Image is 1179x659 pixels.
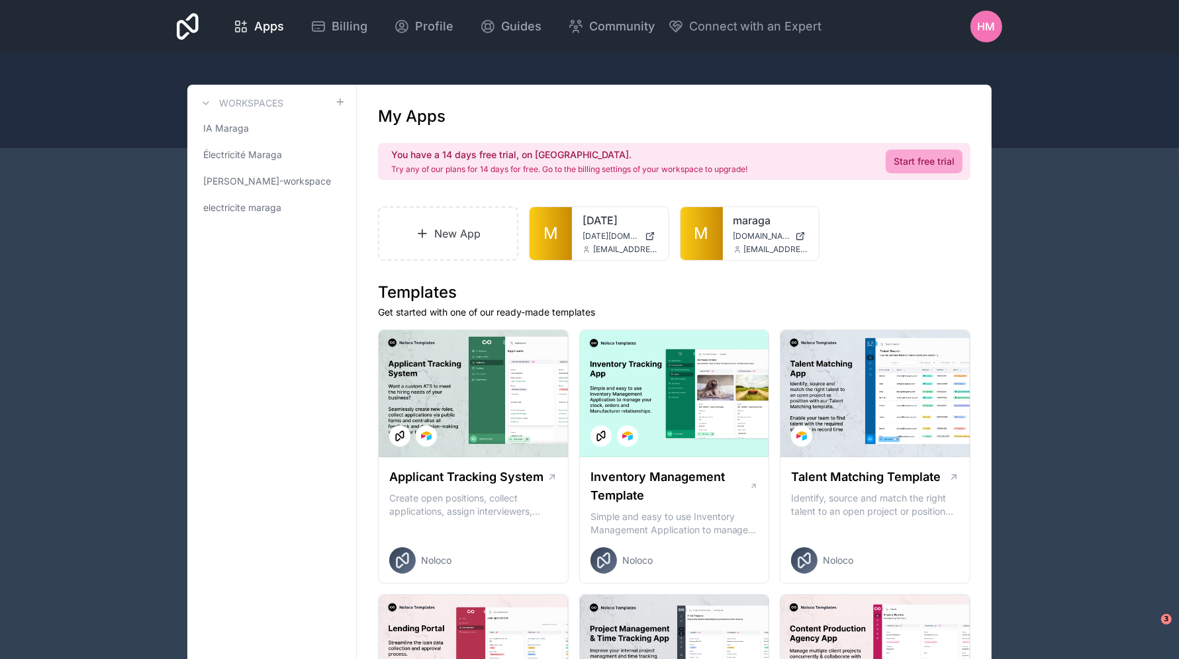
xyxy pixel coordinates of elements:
[583,231,639,242] span: [DATE][DOMAIN_NAME]
[300,12,378,41] a: Billing
[823,554,853,567] span: Noloco
[198,169,346,193] a: [PERSON_NAME]-workspace
[222,12,295,41] a: Apps
[583,231,658,242] a: [DATE][DOMAIN_NAME]
[421,554,451,567] span: Noloco
[583,212,658,228] a: [DATE]
[389,468,543,486] h1: Applicant Tracking System
[1134,614,1166,646] iframe: Intercom live chat
[203,148,282,161] span: Électricité Maraga
[391,148,747,161] h2: You have a 14 days free trial, on [GEOGRAPHIC_DATA].
[543,223,558,244] span: M
[198,95,283,111] a: Workspaces
[415,17,453,36] span: Profile
[219,97,283,110] h3: Workspaces
[733,212,809,228] a: maraga
[744,244,809,255] span: [EMAIL_ADDRESS][DOMAIN_NAME]
[254,17,284,36] span: Apps
[622,431,633,441] img: Airtable Logo
[198,196,346,220] a: electricite maraga
[689,17,822,36] span: Connect with an Expert
[383,12,464,41] a: Profile
[681,207,723,260] a: M
[421,431,432,441] img: Airtable Logo
[593,244,658,255] span: [EMAIL_ADDRESS][DOMAIN_NAME]
[796,431,807,441] img: Airtable Logo
[589,17,655,36] span: Community
[501,17,542,36] span: Guides
[198,116,346,140] a: IA Maraga
[378,306,970,319] p: Get started with one of our ready-made templates
[469,12,552,41] a: Guides
[378,206,518,261] a: New App
[668,17,822,36] button: Connect with an Expert
[203,122,249,135] span: IA Maraga
[733,231,809,242] a: [DOMAIN_NAME]
[378,282,970,303] h1: Templates
[389,492,557,518] p: Create open positions, collect applications, assign interviewers, centralise candidate feedback a...
[590,510,759,537] p: Simple and easy to use Inventory Management Application to manage your stock, orders and Manufact...
[791,492,959,518] p: Identify, source and match the right talent to an open project or position with our Talent Matchi...
[622,554,653,567] span: Noloco
[886,150,963,173] a: Start free trial
[590,468,749,505] h1: Inventory Management Template
[694,223,709,244] span: M
[203,201,281,214] span: electricite maraga
[391,164,747,175] p: Try any of our plans for 14 days for free. Go to the billing settings of your workspace to upgrade!
[198,143,346,167] a: Électricité Maraga
[332,17,367,36] span: Billing
[733,231,790,242] span: [DOMAIN_NAME]
[530,207,572,260] a: M
[791,468,941,486] h1: Talent Matching Template
[378,106,446,127] h1: My Apps
[203,175,331,188] span: [PERSON_NAME]-workspace
[978,19,996,34] span: HM
[1161,614,1172,625] span: 3
[557,12,665,41] a: Community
